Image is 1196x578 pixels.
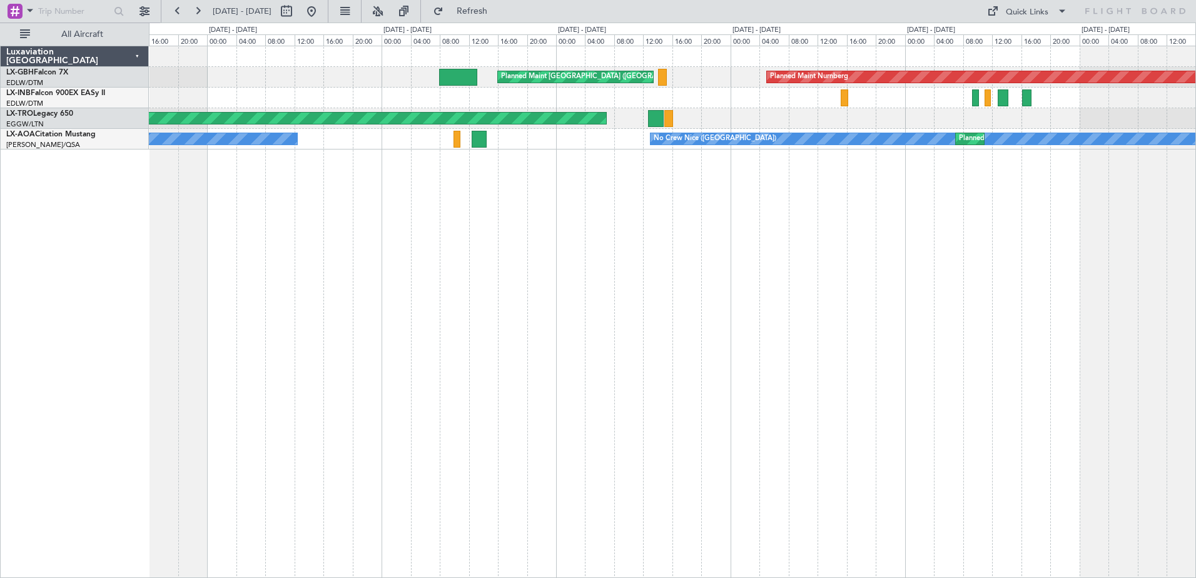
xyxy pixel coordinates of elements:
[6,78,43,88] a: EDLW/DTM
[818,34,846,46] div: 12:00
[6,140,80,150] a: [PERSON_NAME]/QSA
[265,34,294,46] div: 08:00
[6,131,35,138] span: LX-AOA
[963,34,992,46] div: 08:00
[1108,34,1137,46] div: 04:00
[440,34,469,46] div: 08:00
[654,129,776,148] div: No Crew Nice ([GEOGRAPHIC_DATA])
[38,2,110,21] input: Trip Number
[1006,6,1048,19] div: Quick Links
[6,131,96,138] a: LX-AOACitation Mustang
[614,34,643,46] div: 08:00
[585,34,614,46] div: 04:00
[992,34,1021,46] div: 12:00
[1021,34,1050,46] div: 16:00
[178,34,207,46] div: 20:00
[981,1,1073,21] button: Quick Links
[6,110,33,118] span: LX-TRO
[672,34,701,46] div: 16:00
[6,69,68,76] a: LX-GBHFalcon 7X
[213,6,271,17] span: [DATE] - [DATE]
[6,89,105,97] a: LX-INBFalcon 900EX EASy II
[527,34,556,46] div: 20:00
[789,34,818,46] div: 08:00
[501,68,698,86] div: Planned Maint [GEOGRAPHIC_DATA] ([GEOGRAPHIC_DATA])
[469,34,498,46] div: 12:00
[1050,34,1079,46] div: 20:00
[847,34,876,46] div: 16:00
[934,34,963,46] div: 04:00
[209,25,257,36] div: [DATE] - [DATE]
[701,34,730,46] div: 20:00
[1082,25,1130,36] div: [DATE] - [DATE]
[236,34,265,46] div: 04:00
[6,99,43,108] a: EDLW/DTM
[1080,34,1108,46] div: 00:00
[382,34,410,46] div: 00:00
[6,69,34,76] span: LX-GBH
[6,110,73,118] a: LX-TROLegacy 650
[411,34,440,46] div: 04:00
[558,25,606,36] div: [DATE] - [DATE]
[556,34,585,46] div: 00:00
[876,34,905,46] div: 20:00
[353,34,382,46] div: 20:00
[732,25,781,36] div: [DATE] - [DATE]
[907,25,955,36] div: [DATE] - [DATE]
[14,24,136,44] button: All Aircraft
[1138,34,1167,46] div: 08:00
[759,34,788,46] div: 04:00
[731,34,759,46] div: 00:00
[643,34,672,46] div: 12:00
[498,34,527,46] div: 16:00
[295,34,323,46] div: 12:00
[427,1,502,21] button: Refresh
[959,129,1098,148] div: Planned Maint Nice ([GEOGRAPHIC_DATA])
[33,30,132,39] span: All Aircraft
[905,34,934,46] div: 00:00
[770,68,848,86] div: Planned Maint Nurnberg
[446,7,499,16] span: Refresh
[6,119,44,129] a: EGGW/LTN
[149,34,178,46] div: 16:00
[207,34,236,46] div: 00:00
[323,34,352,46] div: 16:00
[1167,34,1195,46] div: 12:00
[6,89,31,97] span: LX-INB
[383,25,432,36] div: [DATE] - [DATE]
